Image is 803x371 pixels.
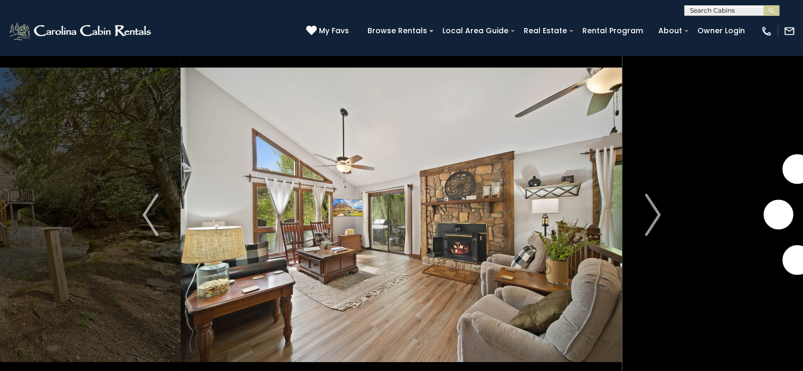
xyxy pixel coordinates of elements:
img: arrow [143,194,158,236]
img: arrow [645,194,660,236]
a: Real Estate [518,23,572,39]
span: My Favs [319,25,349,36]
a: Rental Program [577,23,648,39]
a: Owner Login [692,23,750,39]
a: About [653,23,687,39]
img: phone-regular-white.png [761,25,772,37]
a: Local Area Guide [437,23,514,39]
img: mail-regular-white.png [783,25,795,37]
img: White-1-2.png [8,21,154,42]
a: My Favs [306,25,352,37]
a: Browse Rentals [362,23,432,39]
